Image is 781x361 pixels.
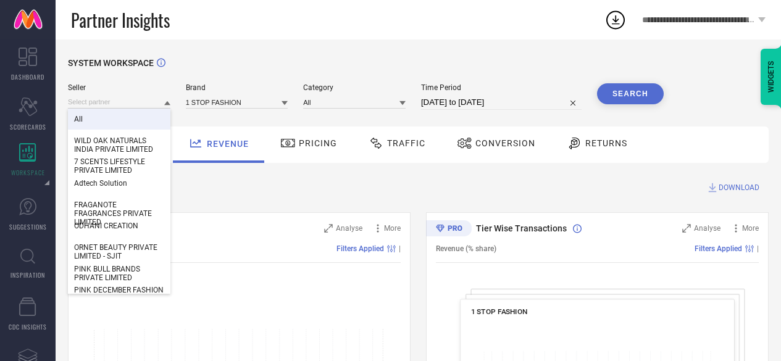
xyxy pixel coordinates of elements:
[426,220,472,239] div: Premium
[10,122,46,131] span: SCORECARDS
[604,9,627,31] div: Open download list
[68,151,170,181] div: 7 SCENTS LIFESTYLE PRIVATE LIMITED
[68,96,170,109] input: Select partner
[68,259,170,288] div: PINK BULL BRANDS PRIVATE LIMITED
[74,115,83,123] span: All
[399,244,401,253] span: |
[68,280,170,309] div: PINK DECEMBER FASHION PRIVATE LIMITED
[74,286,164,303] span: PINK DECEMBER FASHION PRIVATE LIMITED
[68,130,170,160] div: WILD OAK NATURALS INDIA PRIVATE LIMITED
[475,138,535,148] span: Conversion
[324,224,333,233] svg: Zoom
[421,95,582,110] input: Select time period
[303,83,406,92] span: Category
[476,223,567,233] span: Tier Wise Transactions
[11,72,44,81] span: DASHBOARD
[68,58,154,68] span: SYSTEM WORKSPACE
[436,244,496,253] span: Revenue (% share)
[68,215,170,236] div: ODHANI CREATION
[299,138,337,148] span: Pricing
[68,237,170,267] div: ORNET BEAUTY PRIVATE LIMITED - SJIT
[757,244,759,253] span: |
[695,244,742,253] span: Filters Applied
[336,244,384,253] span: Filters Applied
[384,224,401,233] span: More
[421,83,582,92] span: Time Period
[74,222,138,230] span: ODHANI CREATION
[68,83,170,92] span: Seller
[68,109,170,130] div: All
[11,168,45,177] span: WORKSPACE
[719,181,759,194] span: DOWNLOAD
[74,136,164,154] span: WILD OAK NATURALS INDIA PRIVATE LIMITED
[68,194,170,233] div: FRAGANOTE FRAGRANCES PRIVATE LIMITED
[74,201,164,226] span: FRAGANOTE FRAGRANCES PRIVATE LIMITED
[585,138,627,148] span: Returns
[207,139,249,149] span: Revenue
[71,7,170,33] span: Partner Insights
[10,270,45,280] span: INSPIRATION
[694,224,720,233] span: Analyse
[471,307,528,316] span: 1 STOP FASHION
[387,138,425,148] span: Traffic
[336,224,362,233] span: Analyse
[74,157,164,175] span: 7 SCENTS LIFESTYLE PRIVATE LIMITED
[186,83,288,92] span: Brand
[74,179,127,188] span: Adtech Solution
[682,224,691,233] svg: Zoom
[74,243,164,260] span: ORNET BEAUTY PRIVATE LIMITED - SJIT
[742,224,759,233] span: More
[74,265,164,282] span: PINK BULL BRANDS PRIVATE LIMITED
[597,83,664,104] button: Search
[9,322,47,331] span: CDC INSIGHTS
[68,173,170,194] div: Adtech Solution
[9,222,47,231] span: SUGGESTIONS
